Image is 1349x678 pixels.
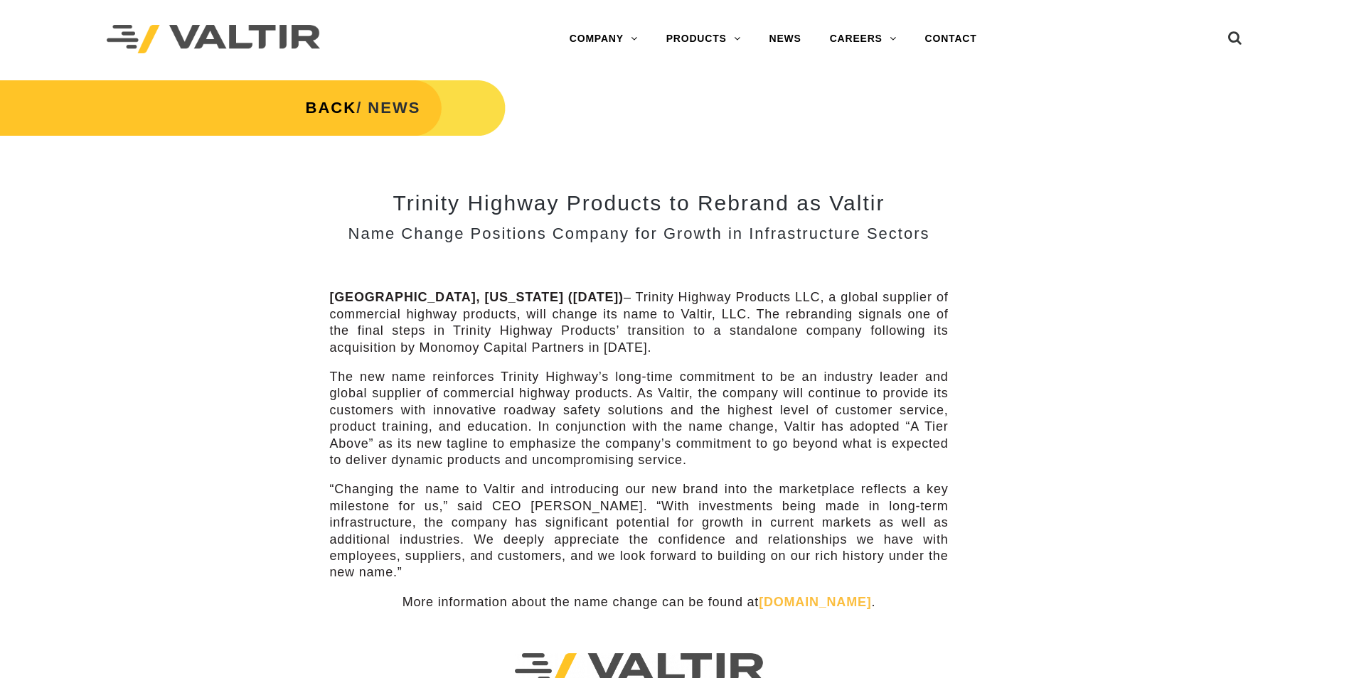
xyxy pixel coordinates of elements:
[330,594,949,610] p: More information about the name change can be found at .
[816,25,911,53] a: CAREERS
[306,99,421,117] strong: / NEWS
[755,25,816,53] a: NEWS
[330,191,949,215] h2: Trinity Highway Products to Rebrand as Valtir
[330,290,624,304] strong: [GEOGRAPHIC_DATA], [US_STATE] ([DATE])
[759,595,871,609] a: [DOMAIN_NAME]
[652,25,755,53] a: PRODUCTS
[330,369,949,468] p: The new name reinforces Trinity Highway’s long-time commitment to be an industry leader and globa...
[911,25,991,53] a: CONTACT
[107,25,320,54] img: Valtir
[330,225,949,242] h3: Name Change Positions Company for Growth in Infrastructure Sectors
[330,481,949,581] p: “Changing the name to Valtir and introducing our new brand into the marketplace reflects a key mi...
[555,25,652,53] a: COMPANY
[306,99,357,117] a: BACK
[330,289,949,356] p: – Trinity Highway Products LLC, a global supplier of commercial highway products, will change its...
